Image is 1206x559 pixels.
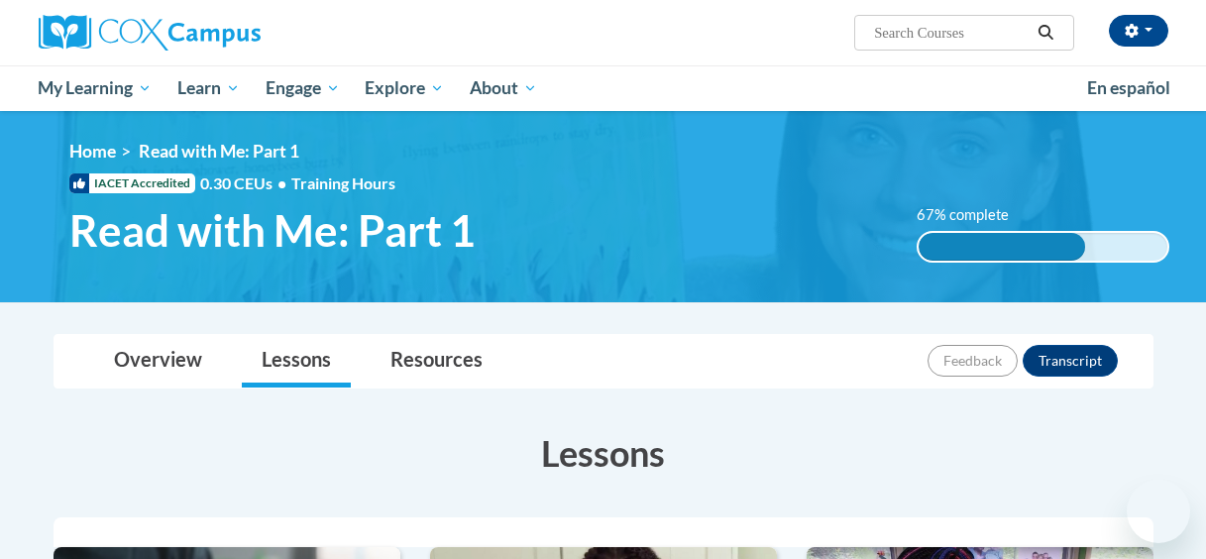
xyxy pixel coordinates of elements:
[242,335,351,388] a: Lessons
[139,141,299,162] span: Read with Me: Part 1
[266,76,340,100] span: Engage
[1074,67,1183,109] a: En español
[928,345,1018,377] button: Feedback
[26,65,165,111] a: My Learning
[1109,15,1168,47] button: Account Settings
[457,65,550,111] a: About
[69,141,116,162] a: Home
[39,15,395,51] a: Cox Campus
[919,233,1085,261] div: 67% complete
[69,204,476,257] span: Read with Me: Part 1
[291,173,395,192] span: Training Hours
[352,65,457,111] a: Explore
[38,76,152,100] span: My Learning
[365,76,444,100] span: Explore
[54,428,1153,478] h3: Lessons
[917,204,1031,226] label: 67% complete
[24,65,1183,111] div: Main menu
[872,21,1031,45] input: Search Courses
[39,15,261,51] img: Cox Campus
[69,173,195,193] span: IACET Accredited
[177,76,240,100] span: Learn
[1023,345,1118,377] button: Transcript
[164,65,253,111] a: Learn
[371,335,502,388] a: Resources
[94,335,222,388] a: Overview
[277,173,286,192] span: •
[470,76,537,100] span: About
[253,65,353,111] a: Engage
[1127,480,1190,543] iframe: Button to launch messaging window
[200,172,291,194] span: 0.30 CEUs
[1087,77,1170,98] span: En español
[1031,21,1060,45] button: Search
